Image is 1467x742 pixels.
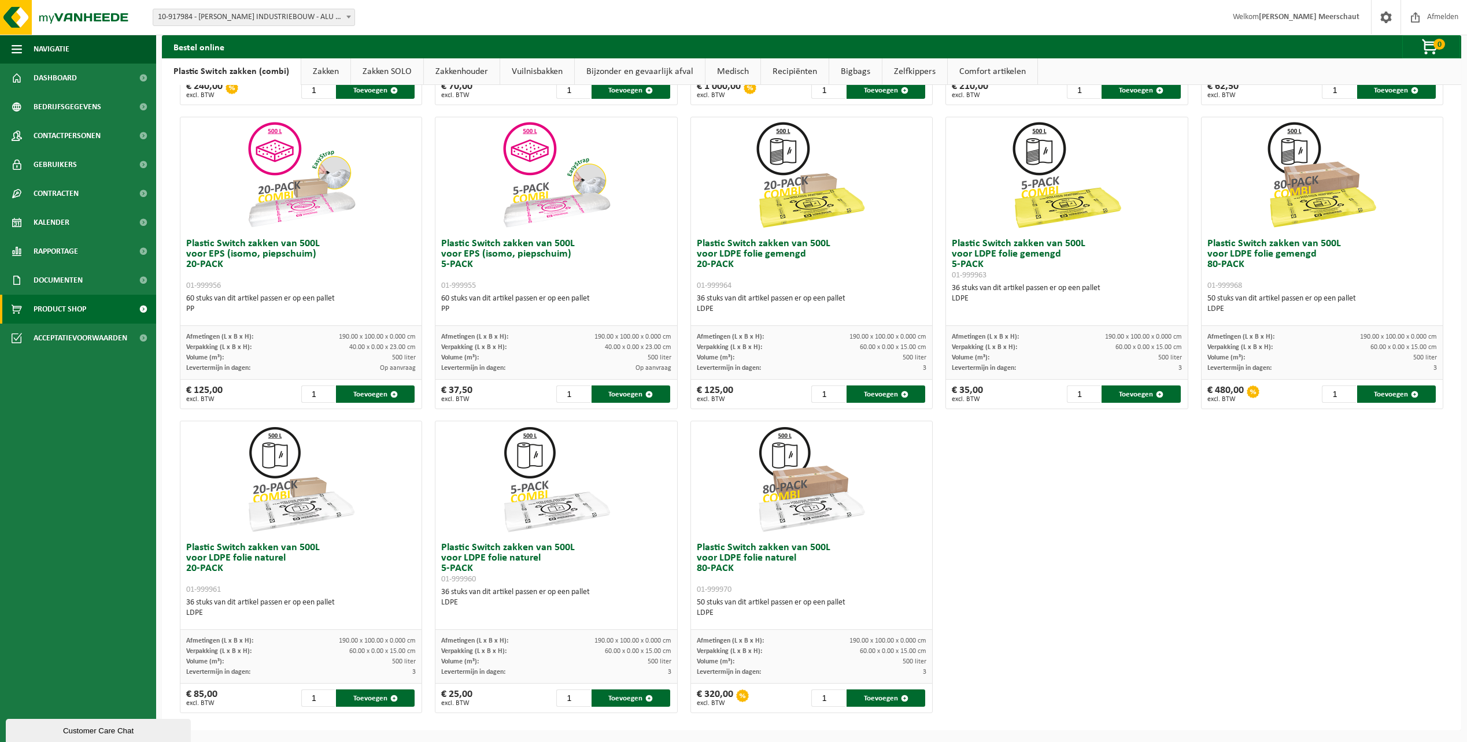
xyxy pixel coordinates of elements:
a: Zelfkippers [882,58,947,85]
span: 500 liter [1158,354,1182,361]
div: 60 stuks van dit artikel passen er op een pallet [186,294,416,314]
div: € 1 000,00 [697,81,741,99]
span: Volume (m³): [697,354,734,361]
input: 1 [1067,385,1101,403]
span: 500 liter [1413,354,1437,361]
span: 60.00 x 0.00 x 15.00 cm [605,648,671,655]
span: 500 liter [903,354,926,361]
span: Volume (m³): [1207,354,1245,361]
div: € 25,00 [441,689,472,707]
div: € 240,00 [186,81,223,99]
span: 60.00 x 0.00 x 15.00 cm [1115,344,1182,351]
button: Toevoegen [847,689,925,707]
img: 01-999960 [498,421,614,537]
img: 01-999968 [1264,117,1380,233]
span: 3 [1178,365,1182,372]
button: Toevoegen [1357,81,1436,99]
img: 01-999970 [753,421,869,537]
span: excl. BTW [697,92,741,99]
input: 1 [811,689,845,707]
span: Verpakking (L x B x H): [441,344,507,351]
span: excl. BTW [1207,92,1239,99]
span: Levertermijn in dagen: [441,669,505,676]
a: Bijzonder en gevaarlijk afval [575,58,705,85]
a: Zakken [301,58,350,85]
a: Recipiënten [761,58,829,85]
h3: Plastic Switch zakken van 500L voor LDPE folie naturel 80-PACK [697,543,926,595]
input: 1 [301,81,335,99]
span: 3 [1433,365,1437,372]
span: Verpakking (L x B x H): [1207,344,1273,351]
div: € 125,00 [697,385,733,403]
div: 50 stuks van dit artikel passen er op een pallet [1207,294,1437,314]
a: Bigbags [829,58,882,85]
span: 190.00 x 100.00 x 0.000 cm [1360,333,1437,340]
input: 1 [1322,385,1356,403]
span: Levertermijn in dagen: [952,365,1016,372]
input: 1 [1322,81,1356,99]
h3: Plastic Switch zakken van 500L voor LDPE folie gemengd 20-PACK [697,239,926,291]
a: Vuilnisbakken [500,58,574,85]
h3: Plastic Switch zakken van 500L voor LDPE folie gemengd 5-PACK [952,239,1181,280]
button: Toevoegen [847,385,925,403]
h3: Plastic Switch zakken van 500L voor LDPE folie naturel 5-PACK [441,543,671,584]
span: 3 [412,669,416,676]
input: 1 [556,385,590,403]
span: Kalender [34,208,69,237]
span: 190.00 x 100.00 x 0.000 cm [339,333,416,340]
div: LDPE [441,598,671,608]
span: 10-917984 - WILLY NAESSENS INDUSTRIEBOUW - ALU AFDELING - WORTEGEM-PETEGEM [153,9,354,25]
span: Afmetingen (L x B x H): [697,333,764,340]
span: 01-999955 [441,281,476,290]
span: 500 liter [392,658,416,665]
span: Afmetingen (L x B x H): [186,637,253,644]
span: 40.00 x 0.00 x 23.00 cm [605,344,671,351]
input: 1 [1067,81,1101,99]
span: 01-999960 [441,575,476,584]
span: Afmetingen (L x B x H): [186,333,253,340]
span: Afmetingen (L x B x H): [441,637,508,644]
span: Afmetingen (L x B x H): [952,333,1019,340]
h3: Plastic Switch zakken van 500L voor LDPE folie naturel 20-PACK [186,543,416,595]
a: Zakkenhouder [424,58,500,85]
span: 60.00 x 0.00 x 15.00 cm [860,344,926,351]
span: 10-917984 - WILLY NAESSENS INDUSTRIEBOUW - ALU AFDELING - WORTEGEM-PETEGEM [153,9,355,26]
span: 40.00 x 0.00 x 23.00 cm [349,344,416,351]
img: 01-999961 [243,421,359,537]
div: € 320,00 [697,689,733,707]
span: 01-999961 [186,585,221,594]
span: 01-999963 [952,271,986,280]
span: 01-999968 [1207,281,1242,290]
input: 1 [556,81,590,99]
button: Toevoegen [336,689,415,707]
span: excl. BTW [186,92,223,99]
span: Volume (m³): [697,658,734,665]
div: € 85,00 [186,689,217,707]
span: Afmetingen (L x B x H): [697,637,764,644]
span: 190.00 x 100.00 x 0.000 cm [1105,333,1182,340]
span: Documenten [34,266,83,295]
span: Volume (m³): [952,354,989,361]
span: Volume (m³): [441,658,479,665]
span: Levertermijn in dagen: [697,669,761,676]
div: € 210,00 [952,81,988,99]
button: Toevoegen [592,689,670,707]
span: 01-999970 [697,585,731,594]
span: 3 [923,365,926,372]
span: Verpakking (L x B x H): [697,648,762,655]
input: 1 [811,81,845,99]
button: Toevoegen [592,385,670,403]
div: PP [441,304,671,314]
span: 3 [668,669,671,676]
span: Navigatie [34,35,69,64]
a: Zakken SOLO [351,58,423,85]
span: Afmetingen (L x B x H): [441,333,508,340]
button: Toevoegen [336,81,415,99]
span: 01-999956 [186,281,221,290]
div: € 480,00 [1207,385,1244,403]
div: PP [186,304,416,314]
div: 36 stuks van dit artikel passen er op een pallet [697,294,926,314]
button: 0 [1402,35,1460,58]
span: Verpakking (L x B x H): [186,344,252,351]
